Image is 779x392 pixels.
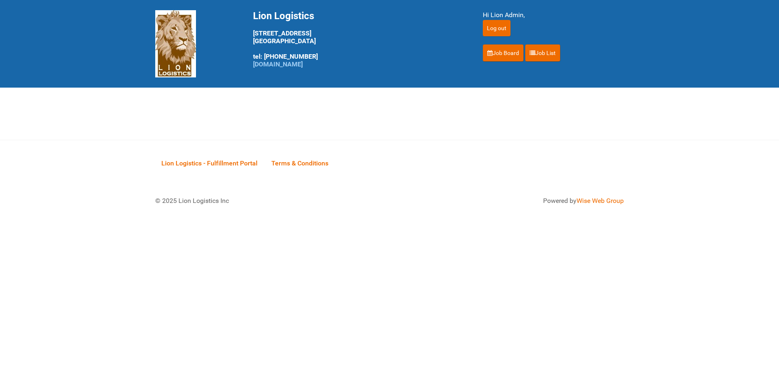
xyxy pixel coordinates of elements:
[400,196,624,206] div: Powered by
[577,197,624,205] a: Wise Web Group
[483,20,511,36] input: Log out
[271,159,328,167] span: Terms & Conditions
[155,10,196,77] img: Lion Logistics
[155,40,196,47] a: Lion Logistics
[253,60,303,68] a: [DOMAIN_NAME]
[155,150,264,176] a: Lion Logistics - Fulfillment Portal
[253,10,462,68] div: [STREET_ADDRESS] [GEOGRAPHIC_DATA] tel: [PHONE_NUMBER]
[149,190,385,212] div: © 2025 Lion Logistics Inc
[525,44,560,62] a: Job List
[161,159,257,167] span: Lion Logistics - Fulfillment Portal
[483,10,624,20] div: Hi Lion Admin,
[265,150,334,176] a: Terms & Conditions
[483,44,524,62] a: Job Board
[253,10,314,22] span: Lion Logistics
